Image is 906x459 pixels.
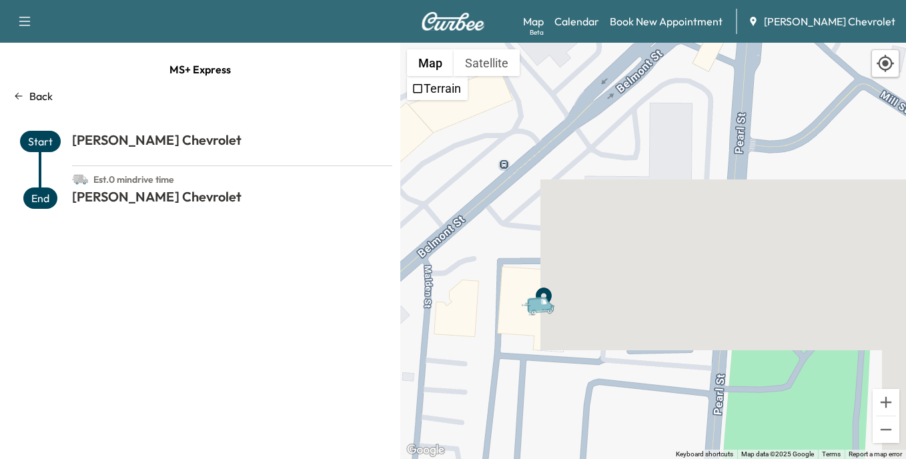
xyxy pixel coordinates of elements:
[23,187,57,209] span: End
[871,49,899,77] div: Recenter map
[610,13,723,29] a: Book New Appointment
[454,49,520,76] button: Show satellite imagery
[822,450,841,458] a: Terms (opens in new tab)
[530,27,544,37] div: Beta
[523,13,544,29] a: MapBeta
[873,416,899,443] button: Zoom out
[407,76,468,100] ul: Show street map
[93,173,174,185] span: Est. 0 min drive time
[424,81,461,95] label: Terrain
[407,49,454,76] button: Show street map
[676,450,733,459] button: Keyboard shortcuts
[404,442,448,459] img: Google
[404,442,448,459] a: Open this area in Google Maps (opens a new window)
[20,131,61,152] span: Start
[554,13,599,29] a: Calendar
[530,279,557,306] gmp-advanced-marker: End Point
[421,12,485,31] img: Curbee Logo
[849,450,902,458] a: Report a map error
[29,88,53,104] p: Back
[169,56,231,83] span: MS+ Express
[72,187,392,211] h1: [PERSON_NAME] Chevrolet
[408,77,466,99] li: Terrain
[873,389,899,416] button: Zoom in
[764,13,895,29] span: [PERSON_NAME] Chevrolet
[741,450,814,458] span: Map data ©2025 Google
[72,131,392,155] h1: [PERSON_NAME] Chevrolet
[520,282,567,306] gmp-advanced-marker: Van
